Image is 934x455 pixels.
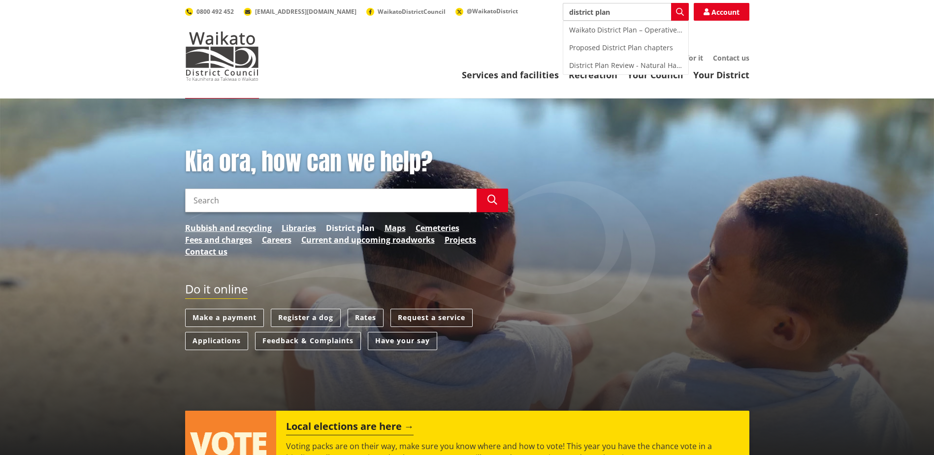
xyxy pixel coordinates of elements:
[569,69,617,81] a: Recreation
[368,332,437,350] a: Have your say
[326,222,375,234] a: District plan
[627,69,683,81] a: Your Council
[694,3,749,21] a: Account
[185,282,248,299] h2: Do it online
[196,7,234,16] span: 0800 492 452
[282,222,316,234] a: Libraries
[301,234,435,246] a: Current and upcoming roadworks
[185,222,272,234] a: Rubbish and recycling
[378,7,446,16] span: WaikatoDistrictCouncil
[889,414,924,449] iframe: Messenger Launcher
[185,32,259,81] img: Waikato District Council - Te Kaunihera aa Takiwaa o Waikato
[385,222,406,234] a: Maps
[271,309,341,327] a: Register a dog
[563,21,688,39] div: Waikato District Plan – Operative in Part [DATE]
[185,189,477,212] input: Search input
[255,332,361,350] a: Feedback & Complaints
[563,39,688,57] div: Proposed District Plan chapters
[185,246,227,258] a: Contact us
[262,234,291,246] a: Careers
[185,148,508,176] h1: Kia ora, how can we help?
[467,7,518,15] span: @WaikatoDistrict
[462,69,559,81] a: Services and facilities
[416,222,459,234] a: Cemeteries
[455,7,518,15] a: @WaikatoDistrict
[693,69,749,81] a: Your District
[563,3,689,21] input: Search input
[713,53,749,63] a: Contact us
[185,234,252,246] a: Fees and charges
[185,332,248,350] a: Applications
[390,309,473,327] a: Request a service
[366,7,446,16] a: WaikatoDistrictCouncil
[286,421,414,435] h2: Local elections are here
[185,309,264,327] a: Make a payment
[445,234,476,246] a: Projects
[348,309,384,327] a: Rates
[244,7,356,16] a: [EMAIL_ADDRESS][DOMAIN_NAME]
[185,7,234,16] a: 0800 492 452
[255,7,356,16] span: [EMAIL_ADDRESS][DOMAIN_NAME]
[563,57,688,74] div: District Plan Review - Natural Hazards - Huntly drop-in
